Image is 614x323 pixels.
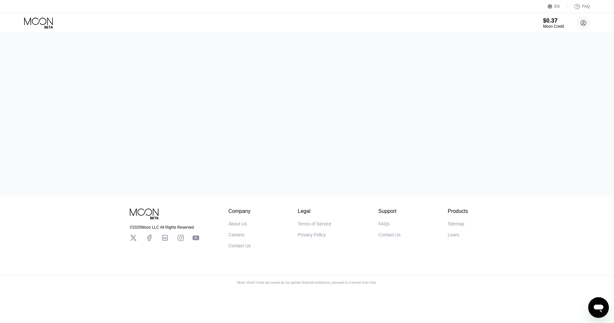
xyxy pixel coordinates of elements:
[448,221,464,226] div: Sitemap
[298,208,331,214] div: Legal
[379,232,401,237] div: Contact Us
[567,3,590,10] div: FAQ
[228,232,245,237] div: Careers
[548,3,567,10] div: EN
[379,221,390,226] div: FAQs
[228,243,251,248] div: Contact Us
[298,221,331,226] div: Terms of Service
[228,221,247,226] div: About Us
[228,208,251,214] div: Company
[130,225,199,230] div: © 2025 Moon LLC All Rights Reserved
[448,208,468,214] div: Products
[582,4,590,9] div: FAQ
[543,17,564,29] div: $0.37Moon Credit
[588,297,609,318] iframe: Button to launch messaging window
[298,232,326,237] div: Privacy Policy
[232,281,382,284] div: Moon Visa® Cards are issued by our partner financial institutions, pursuant to a license from Visa.
[448,232,459,237] div: Learn
[379,208,401,214] div: Support
[554,4,560,9] div: EN
[543,17,564,24] div: $0.37
[543,24,564,29] div: Moon Credit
